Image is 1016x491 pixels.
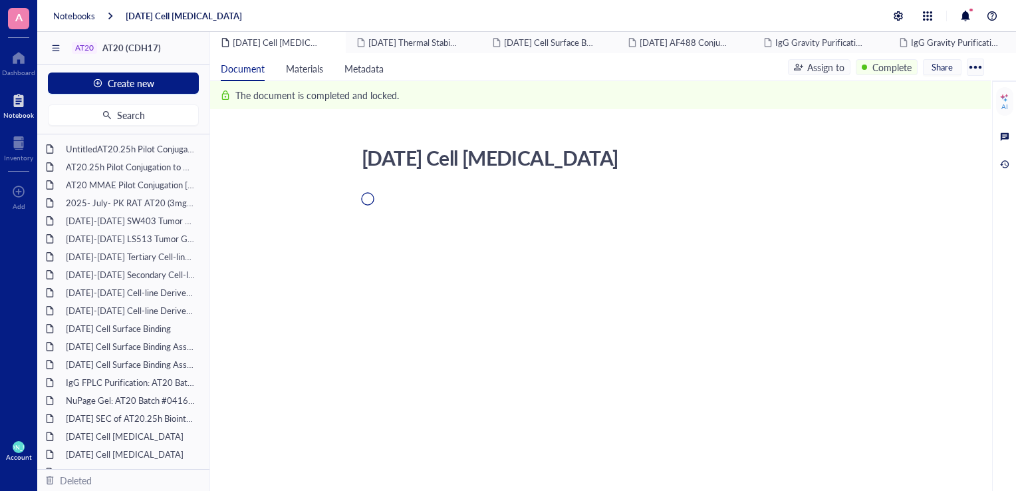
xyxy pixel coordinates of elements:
[60,265,201,284] div: [DATE]-[DATE] Secondary Cell-line Derived Xenograft (CDX) Model SNU-16
[6,453,32,461] div: Account
[344,62,384,75] span: Metadata
[221,62,265,75] span: Document
[923,59,961,75] button: Share
[48,104,199,126] button: Search
[932,61,953,73] span: Share
[53,10,95,22] a: Notebooks
[807,60,844,75] div: Assign to
[60,391,201,410] div: NuPage Gel: AT20 Batch #04162025, #051525, #060325
[15,9,23,25] span: A
[60,158,201,176] div: AT20.25h Pilot Conjugation to VC-MMAE and GGFG-DXd [DATE]
[60,247,201,266] div: [DATE]-[DATE] Tertiary Cell-line Derived Xenograft (CDX) Model SNU-16
[60,140,201,158] div: UntitledAT20.25h Pilot Conjugation to VC-MMAE and GGFG-DXd [DATE]
[235,88,399,102] div: The document is completed and locked.
[60,337,201,356] div: [DATE] Cell Surface Binding Assay
[3,111,34,119] div: Notebook
[75,43,94,53] div: AT20
[60,230,201,248] div: [DATE]-[DATE] LS513 Tumor Growth Pilot Study
[60,283,201,302] div: [DATE]-[DATE] Cell-line Derived Xenograft (CDX) Model AsPC-1
[126,10,242,22] a: [DATE] Cell [MEDICAL_DATA]
[286,62,323,75] span: Materials
[2,69,35,77] div: Dashboard
[60,445,201,464] div: [DATE] Cell [MEDICAL_DATA]
[872,60,912,75] div: Complete
[1001,102,1008,110] div: AI
[60,409,201,428] div: [DATE] SEC of AT20.25h Biointron
[3,90,34,119] a: Notebook
[108,78,154,88] span: Create new
[60,463,201,482] div: [DATE] ADCC Assay (Donor 3 out of 3)
[117,110,145,120] span: Search
[4,132,33,162] a: Inventory
[60,373,201,392] div: IgG FPLC Purification: AT20 Batch #060325
[13,202,25,210] div: Add
[60,427,201,446] div: [DATE] Cell [MEDICAL_DATA]
[2,47,35,77] a: Dashboard
[60,176,201,194] div: AT20 MMAE Pilot Conjugation [DATE]
[102,41,161,54] span: AT20 (CDH17)
[60,319,201,338] div: [DATE] Cell Surface Binding
[4,154,33,162] div: Inventory
[60,473,92,488] div: Deleted
[60,355,201,374] div: [DATE] Cell Surface Binding Assay
[60,301,201,320] div: [DATE]-[DATE] Cell-line Derived Xenograft (CDX) Model SNU-16
[48,73,199,94] button: Create new
[60,212,201,230] div: [DATE]-[DATE] SW403 Tumor Growth Pilot Study
[60,194,201,212] div: 2025- July- PK RAT AT20 (3mg/kg; 6mg/kg & 9mg/kg)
